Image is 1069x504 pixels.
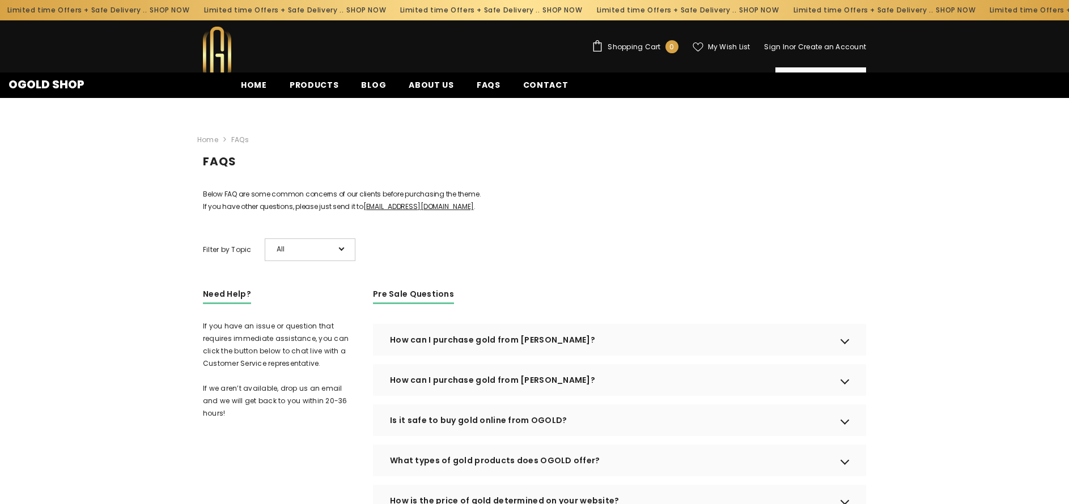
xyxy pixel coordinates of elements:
div: Is it safe to buy gold online from OGOLD? [373,404,866,436]
h3: Need Help? [203,288,251,304]
span: If you have an issue or question that requires immediate assistance, you can click the button bel... [203,321,349,418]
span: All [277,243,333,255]
span: FAQs [231,134,249,146]
a: Ogold Shop [9,79,84,90]
span: About us [409,79,454,91]
h3: Pre Sale Questions [373,288,454,304]
a: SHOP NOW [346,4,386,16]
div: What types of gold products does OGOLD offer? [373,445,866,476]
div: How can I purchase gold from [PERSON_NAME]? [373,364,866,396]
div: Limited time Offers + Safe Delivery .. [197,1,393,19]
div: All [265,238,355,261]
span: 0 [669,41,674,53]
div: Limited time Offers + Safe Delivery .. [589,1,786,19]
p: Below FAQ are some common concerns of our clients before purchasing the theme. If you have other ... [203,188,866,213]
span: Home [241,79,267,91]
span: Blog [361,79,386,91]
span: Shopping Cart [608,44,660,50]
div: How can I purchase gold from [PERSON_NAME]? [373,324,866,356]
span: My Wish List [708,44,750,50]
a: About us [397,79,465,98]
a: Sign In [764,42,789,52]
nav: breadcrumbs [197,128,860,152]
a: Contact [512,79,580,98]
a: Create an Account [798,42,866,52]
span: FAQs [477,79,500,91]
a: Home [197,134,218,146]
a: SHOP NOW [936,4,975,16]
a: FAQs [465,79,512,98]
a: SHOP NOW [739,4,779,16]
a: SHOP NOW [150,4,189,16]
span: Products [290,79,339,91]
a: Shopping Cart [592,40,678,53]
a: Home [230,79,278,98]
a: My Wish List [693,42,750,52]
a: [EMAIL_ADDRESS][DOMAIN_NAME] [363,202,474,211]
span: Contact [523,79,569,91]
h1: FAQs [203,150,866,181]
button: Search [849,67,866,84]
span: Filter by Topic [203,244,252,256]
img: Ogold Shop [203,27,231,93]
a: Blog [350,79,397,98]
summary: Search [775,67,866,85]
a: Products [278,79,350,98]
a: SHOP NOW [543,4,583,16]
div: Limited time Offers + Safe Delivery .. [393,1,589,19]
span: or [789,42,796,52]
div: Limited time Offers + Safe Delivery .. [786,1,983,19]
